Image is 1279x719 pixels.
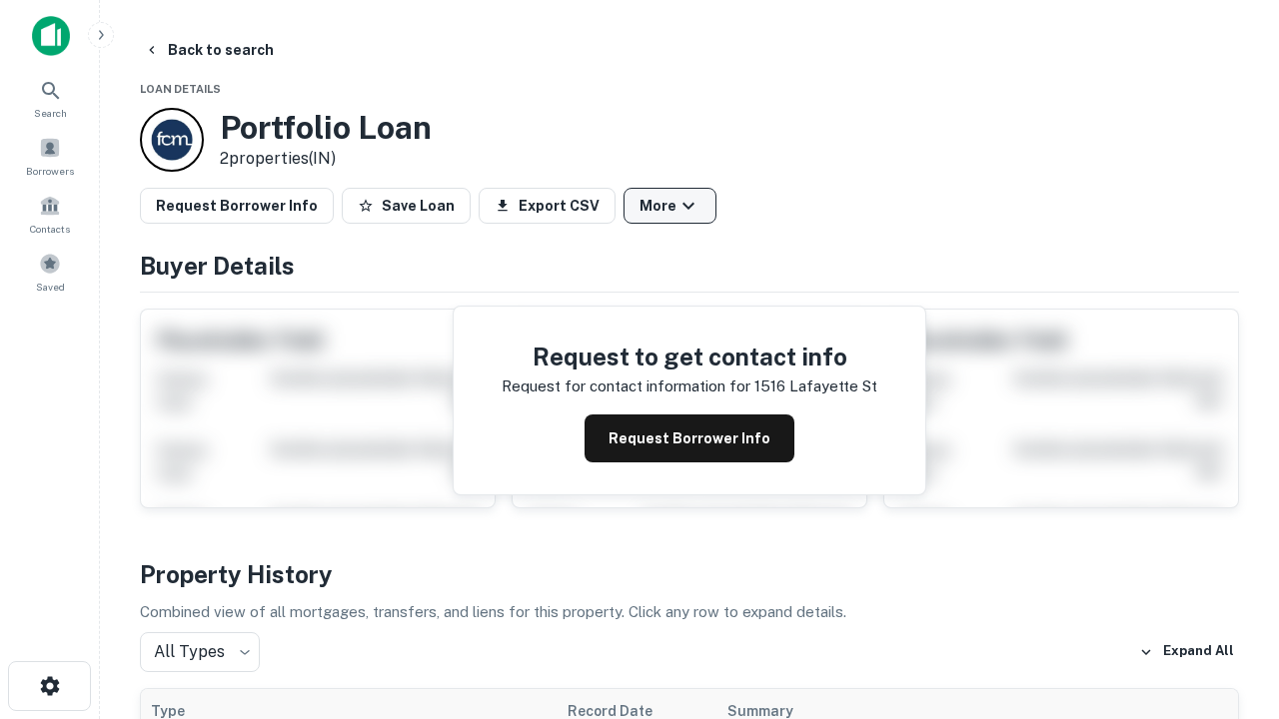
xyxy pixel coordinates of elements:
span: Loan Details [140,83,221,95]
button: Save Loan [342,188,471,224]
p: Combined view of all mortgages, transfers, and liens for this property. Click any row to expand d... [140,600,1239,624]
button: Request Borrower Info [585,414,794,462]
p: 2 properties (IN) [220,147,432,171]
button: Back to search [136,32,282,68]
h4: Property History [140,556,1239,592]
p: 1516 lafayette st [754,374,877,398]
button: Request Borrower Info [140,188,334,224]
span: Saved [36,279,65,295]
a: Borrowers [6,129,94,183]
h3: Portfolio Loan [220,109,432,147]
a: Search [6,71,94,125]
span: Borrowers [26,163,74,179]
img: capitalize-icon.png [32,16,70,56]
button: Export CSV [479,188,616,224]
span: Search [34,105,67,121]
button: Expand All [1134,637,1239,667]
h4: Buyer Details [140,248,1239,284]
button: More [624,188,716,224]
iframe: Chat Widget [1179,559,1279,655]
div: All Types [140,632,260,672]
p: Request for contact information for [502,374,750,398]
span: Contacts [30,221,70,237]
a: Saved [6,245,94,299]
a: Contacts [6,187,94,241]
h4: Request to get contact info [502,339,877,374]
